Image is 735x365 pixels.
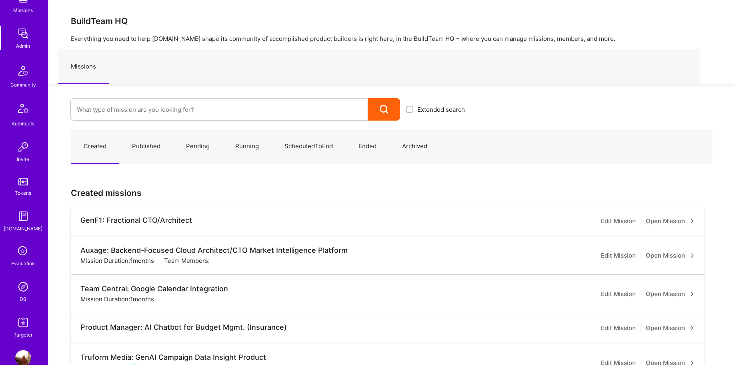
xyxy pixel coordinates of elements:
[15,26,31,42] img: admin teamwork
[417,105,465,114] span: Extended search
[80,216,192,225] div: GenF1: Fractional CTO/Architect
[601,289,636,299] a: Edit Mission
[10,81,36,89] div: Community
[346,129,389,164] a: Ended
[15,208,31,224] img: guide book
[222,129,272,164] a: Running
[164,256,210,265] div: Team Members:
[71,16,713,26] h3: BuildTeam HQ
[71,34,713,43] p: Everything you need to help [DOMAIN_NAME] shape its community of accomplished product builders is...
[80,295,154,303] div: Mission Duration: 1 months
[77,99,362,120] input: What type of mission are you looking for?
[173,129,222,164] a: Pending
[14,61,33,81] img: Community
[71,129,119,164] a: Created
[15,189,32,197] div: Tokens
[18,178,28,186] img: tokens
[690,253,695,258] i: icon ArrowRight
[14,100,33,119] img: Architects
[601,323,636,333] a: Edit Mission
[15,279,31,295] img: Admin Search
[71,188,713,198] h3: Created missions
[17,155,30,163] div: Invite
[690,292,695,296] i: icon ArrowRight
[380,105,389,114] i: icon Search
[690,326,695,331] i: icon ArrowRight
[646,251,695,260] a: Open Mission
[272,129,346,164] a: ScheduledToEnd
[20,295,27,303] div: DB
[15,139,31,155] img: Invite
[80,246,348,255] div: Auxage: Backend-Focused Cloud Architect/CTO Market Intelligence Platform
[15,315,31,331] img: Skill Targeter
[14,331,33,339] div: Targeter
[646,323,695,333] a: Open Mission
[119,129,173,164] a: Published
[4,224,43,233] div: [DOMAIN_NAME]
[80,256,154,265] div: Mission Duration: 1 months
[80,323,287,332] div: Product Manager: AI Chatbot for Budget Mgmt. (Insurance)
[80,284,228,293] div: Team Central: Google Calendar Integration
[16,244,31,259] i: icon SelectionTeam
[58,49,109,84] a: Missions
[80,353,266,362] div: Truform Media: GenAI Campaign Data Insight Product
[690,219,695,224] i: icon ArrowRight
[601,216,636,226] a: Edit Mission
[12,259,35,268] div: Evaluation
[16,42,30,50] div: Admin
[12,119,35,128] div: Architects
[646,216,695,226] a: Open Mission
[646,289,695,299] a: Open Mission
[14,6,33,14] div: Missions
[389,129,440,164] a: Archived
[601,251,636,260] a: Edit Mission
